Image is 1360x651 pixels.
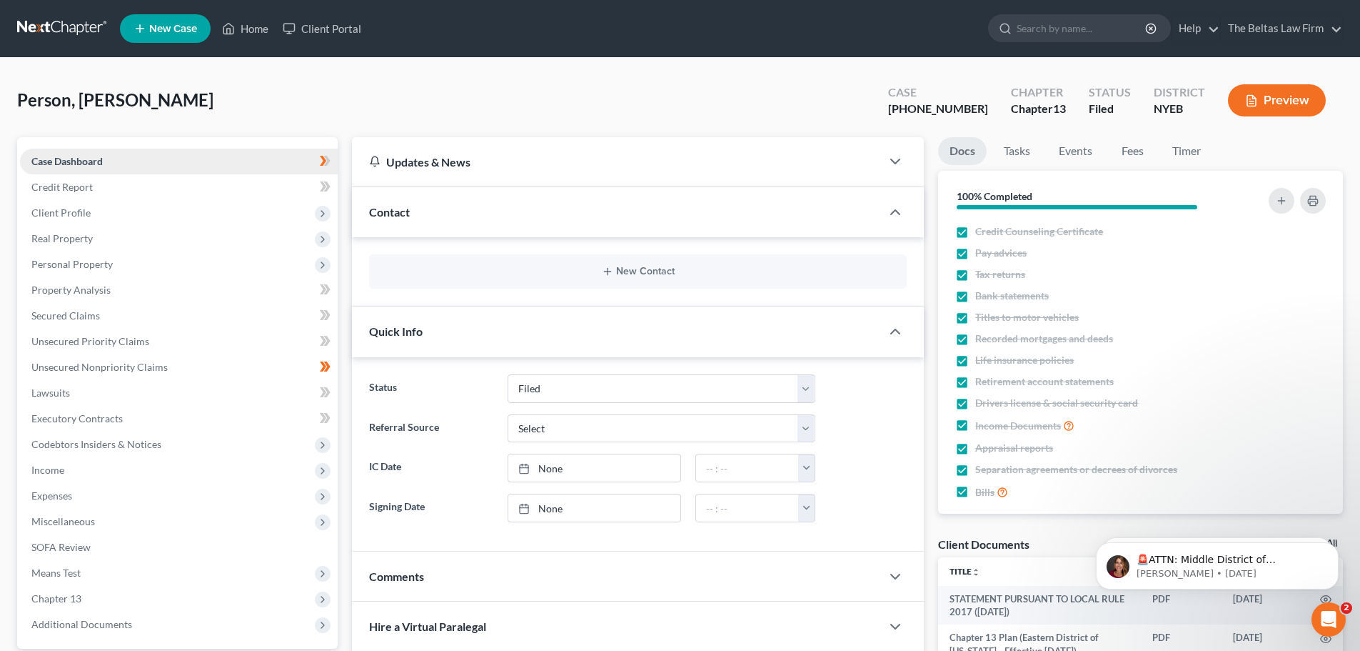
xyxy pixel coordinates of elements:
span: Property Analysis [31,284,111,296]
span: Person, [PERSON_NAME] [17,89,213,110]
input: -- : -- [696,495,799,522]
a: Lawsuits [20,380,338,406]
iframe: Intercom notifications message [1074,512,1360,612]
a: Credit Report [20,174,338,200]
iframe: Intercom live chat [1311,602,1346,637]
span: Credit Report [31,181,93,193]
span: Quick Info [369,324,423,338]
a: Secured Claims [20,303,338,329]
span: Bank statements [975,289,1049,303]
span: Tax returns [975,267,1025,282]
div: District [1154,84,1205,101]
span: Contact [369,205,410,219]
span: 13 [1053,101,1066,115]
a: Tasks [992,137,1042,165]
span: Credit Counseling Certificate [975,224,1103,239]
a: None [508,454,680,482]
span: Real Property [31,232,93,244]
span: Unsecured Nonpriority Claims [31,361,168,373]
div: Case [888,84,988,101]
span: Income Documents [975,419,1061,433]
a: Property Analysis [20,277,338,303]
span: Executory Contracts [31,412,123,424]
div: [PHONE_NUMBER] [888,101,988,117]
span: Secured Claims [31,309,100,322]
span: SOFA Review [31,541,91,553]
a: Timer [1161,137,1212,165]
a: Unsecured Nonpriority Claims [20,354,338,380]
a: Events [1047,137,1104,165]
span: Case Dashboard [31,155,103,167]
span: Comments [369,570,424,583]
a: Docs [938,137,987,165]
a: Unsecured Priority Claims [20,329,338,354]
span: Lawsuits [31,387,70,399]
a: None [508,495,680,522]
div: NYEB [1154,101,1205,117]
button: New Contact [381,266,895,277]
a: Help [1172,16,1219,41]
span: Separation agreements or decrees of divorces [975,462,1177,477]
span: Miscellaneous [31,515,95,527]
label: IC Date [362,454,500,482]
span: Drivers license & social security card [975,396,1138,410]
a: Case Dashboard [20,149,338,174]
div: Updates & News [369,154,864,169]
div: Client Documents [938,537,1029,552]
span: Hire a Virtual Paralegal [369,620,486,633]
span: Expenses [31,490,72,502]
span: Retirement account statements [975,374,1114,389]
span: New Case [149,24,197,34]
span: Bills [975,485,994,500]
span: Titles to motor vehicles [975,310,1079,324]
div: Filed [1089,101,1131,117]
a: Titleunfold_more [950,566,980,577]
span: 2 [1341,602,1352,614]
button: Preview [1228,84,1326,116]
label: Referral Source [362,414,500,443]
span: Income [31,464,64,476]
input: Search by name... [1017,15,1147,41]
td: STATEMENT PURSUANT TO LOCAL RULE 2017 ([DATE]) [938,586,1141,625]
div: Chapter [1011,84,1066,101]
span: Pay advices [975,246,1027,260]
label: Signing Date [362,494,500,522]
div: Chapter [1011,101,1066,117]
input: -- : -- [696,454,799,482]
span: Personal Property [31,258,113,270]
a: SOFA Review [20,535,338,560]
div: Status [1089,84,1131,101]
strong: 100% Completed [957,190,1032,202]
i: unfold_more [972,568,980,577]
span: Codebtors Insiders & Notices [31,438,161,450]
a: The Beltas Law Firm [1221,16,1342,41]
span: Appraisal reports [975,441,1053,455]
label: Status [362,374,500,403]
span: Chapter 13 [31,592,81,605]
a: Fees [1109,137,1155,165]
span: Additional Documents [31,618,132,630]
span: Means Test [31,567,81,579]
a: Client Portal [276,16,368,41]
a: Executory Contracts [20,406,338,432]
span: Recorded mortgages and deeds [975,332,1113,346]
a: Home [215,16,276,41]
span: Unsecured Priority Claims [31,335,149,347]
span: Client Profile [31,207,91,219]
span: Life insurance policies [975,353,1074,367]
